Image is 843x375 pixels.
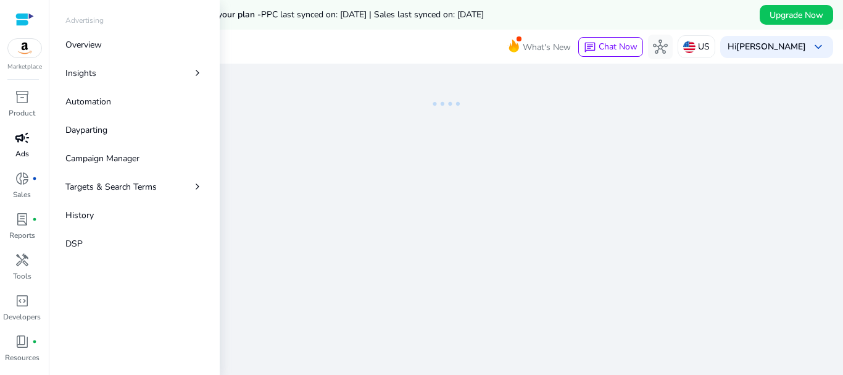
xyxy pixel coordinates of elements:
span: fiber_manual_record [32,339,37,344]
p: Campaign Manager [65,152,139,165]
p: Dayparting [65,124,107,137]
p: Overview [65,38,102,51]
span: chat [584,41,596,54]
span: handyman [15,253,30,268]
span: campaign [15,130,30,145]
span: Upgrade Now [770,9,823,22]
p: Hi [728,43,806,51]
p: Developers [3,311,41,322]
h5: Data syncs run less frequently on your plan - [81,10,484,20]
p: Targets & Search Terms [65,180,157,193]
span: inventory_2 [15,90,30,104]
b: [PERSON_NAME] [736,41,806,53]
p: Insights [65,67,96,80]
p: Resources [5,352,39,363]
p: Sales [13,189,31,200]
button: chatChat Now [578,37,643,57]
span: code_blocks [15,293,30,308]
p: Advertising [65,15,104,26]
span: donut_small [15,171,30,186]
span: What's New [523,36,571,58]
span: Chat Now [599,41,637,53]
p: US [698,36,710,57]
span: book_4 [15,334,30,349]
img: us.svg [683,41,696,53]
p: DSP [65,237,83,250]
img: amazon.svg [8,39,41,57]
p: Reports [9,230,35,241]
p: History [65,209,94,222]
p: Ads [15,148,29,159]
span: fiber_manual_record [32,176,37,181]
span: hub [653,40,668,54]
button: hub [648,35,673,59]
button: Upgrade Now [760,5,833,25]
p: Product [9,107,35,119]
span: chevron_right [191,67,204,79]
p: Marketplace [7,62,42,72]
span: lab_profile [15,212,30,227]
span: PPC last synced on: [DATE] | Sales last synced on: [DATE] [261,9,484,20]
span: chevron_right [191,180,204,193]
p: Tools [13,271,31,282]
p: Automation [65,95,111,108]
span: fiber_manual_record [32,217,37,222]
span: keyboard_arrow_down [811,40,826,54]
